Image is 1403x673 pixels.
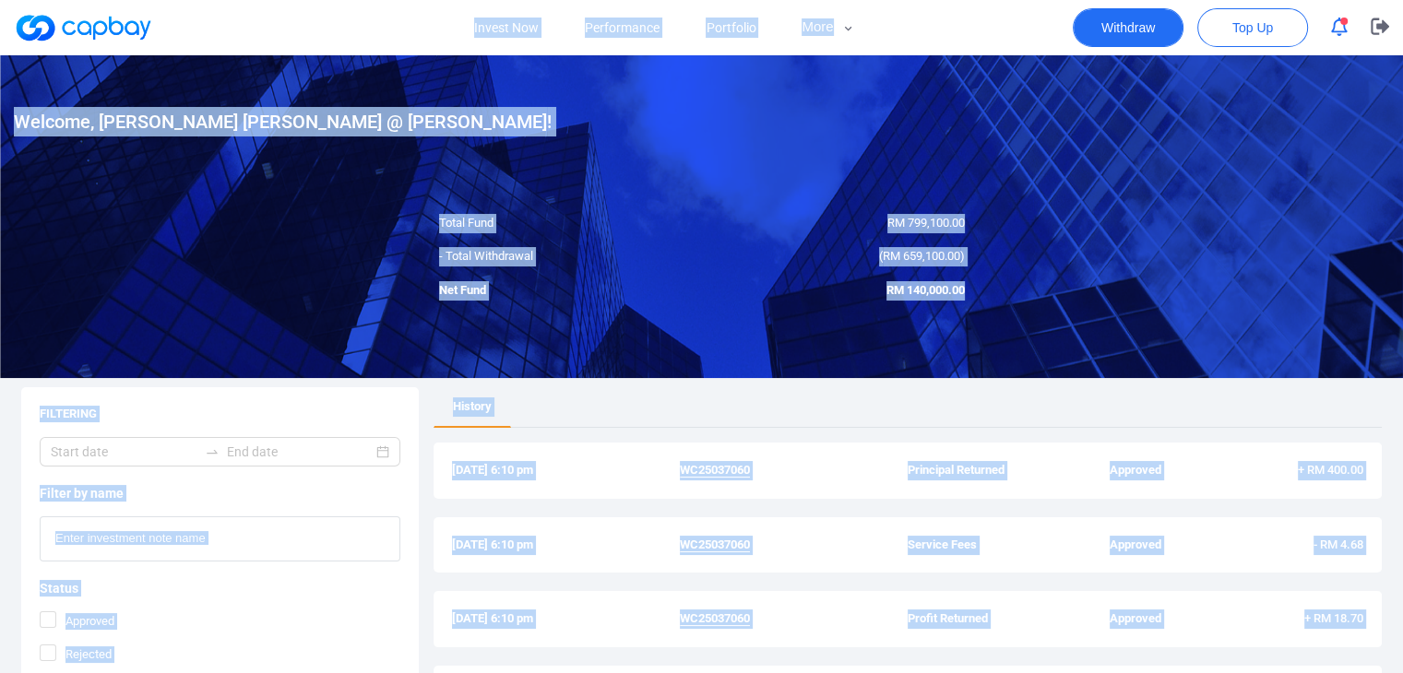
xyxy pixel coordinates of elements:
[205,444,220,459] span: to
[453,399,492,413] span: History
[40,644,112,663] span: Rejected
[702,247,979,266] div: ( )
[205,444,220,459] span: swap-right
[14,107,552,136] h3: [PERSON_NAME] [PERSON_NAME] @ [PERSON_NAME] !
[1298,463,1363,477] span: + RM 400.00
[1304,611,1363,625] span: + RM 18.70
[1073,8,1183,47] button: Withdraw
[680,537,750,551] u: WC25037060
[883,249,960,263] span: RM 659,100.00
[680,463,750,477] u: WC25037060
[40,611,114,630] span: Approved
[452,609,680,629] span: [DATE] 6:10 pm
[40,406,97,422] h5: Filtering
[1314,537,1363,551] span: - RM 4.68
[887,216,965,230] span: RM 799,100.00
[585,18,660,38] span: Performance
[452,461,680,480] span: [DATE] 6:10 pm
[40,580,400,596] h5: Status
[14,111,94,133] span: Welcome,
[706,18,755,38] span: Portfolio
[425,214,702,233] div: Total Fund
[40,485,400,502] h5: Filter by name
[908,461,1060,480] span: Principal Returned
[452,536,680,555] span: [DATE] 6:10 pm
[908,609,1060,629] span: Profit Returned
[40,516,400,561] input: Enter investment note name
[425,281,702,301] div: Net Fund
[680,611,750,625] u: WC25037060
[227,442,374,462] input: End date
[908,536,1060,555] span: Service Fees
[886,283,965,297] span: RM 140,000.00
[1060,536,1212,555] span: Approved
[1060,609,1212,629] span: Approved
[1060,461,1212,480] span: Approved
[1197,8,1308,47] button: Top Up
[51,442,197,462] input: Start date
[1232,18,1273,37] span: Top Up
[425,247,702,266] div: - Total Withdrawal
